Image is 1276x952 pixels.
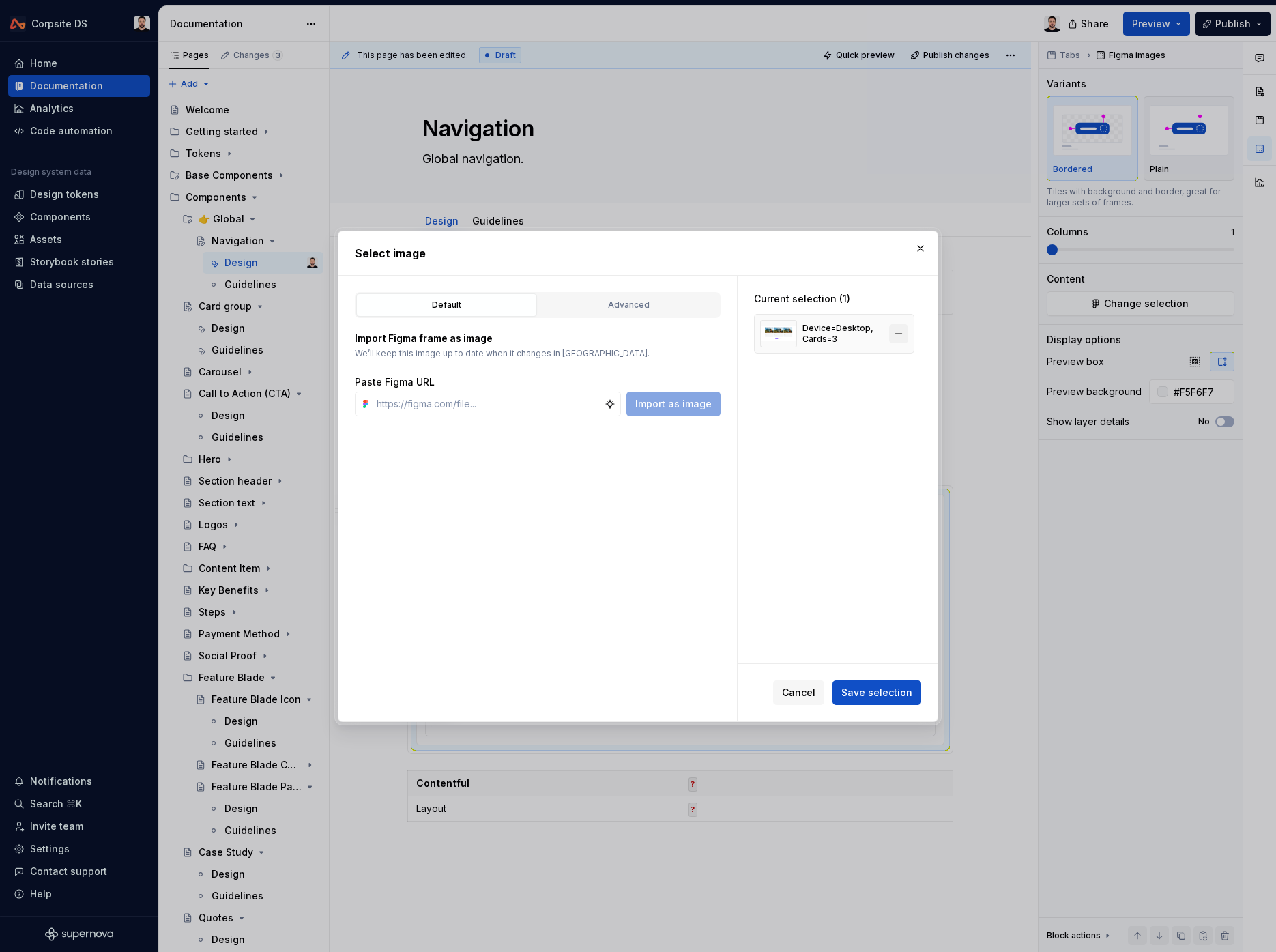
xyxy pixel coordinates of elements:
[754,292,914,306] div: Current selection (1)
[355,332,721,345] p: Import Figma frame as image
[773,680,824,705] button: Cancel
[832,680,921,705] button: Save selection
[782,686,815,699] span: Cancel
[802,323,884,345] div: Device=Desktop, Cards=3
[543,298,714,312] div: Advanced
[841,686,912,699] span: Save selection
[355,348,721,359] p: We’ll keep this image up to date when it changes in [GEOGRAPHIC_DATA].
[355,245,921,261] h2: Select image
[371,392,605,416] input: https://figma.com/file...
[355,375,435,389] label: Paste Figma URL
[361,298,532,312] div: Default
